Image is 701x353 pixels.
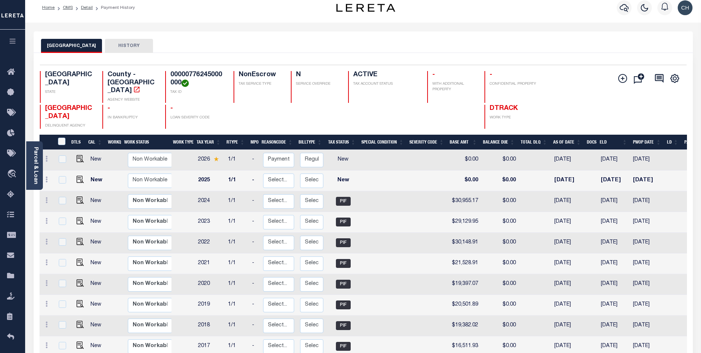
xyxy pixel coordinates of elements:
[448,171,481,191] td: $0.00
[259,135,296,150] th: ReasonCode: activate to sort column ascending
[630,295,664,316] td: [DATE]
[598,150,630,171] td: [DATE]
[481,191,519,212] td: $0.00
[480,135,518,150] th: Balance Due: activate to sort column ascending
[598,191,630,212] td: [DATE]
[225,233,249,253] td: 1/1
[630,171,664,191] td: [DATE]
[598,295,630,316] td: [DATE]
[551,253,585,274] td: [DATE]
[45,71,94,87] h4: [GEOGRAPHIC_DATA]
[225,253,249,274] td: 1/1
[170,115,224,121] p: LOAN SEVERITY CODE
[296,135,325,150] th: BillType: activate to sort column ascending
[225,295,249,316] td: 1/1
[448,253,481,274] td: $21,528.91
[214,157,219,161] img: Star.svg
[481,253,519,274] td: $0.00
[45,105,92,120] span: [GEOGRAPHIC_DATA]
[249,253,260,274] td: -
[195,295,225,316] td: 2019
[88,253,108,274] td: New
[40,135,54,150] th: &nbsp;&nbsp;&nbsp;&nbsp;&nbsp;&nbsp;&nbsp;&nbsp;&nbsp;&nbsp;
[88,150,108,171] td: New
[105,39,153,53] button: HISTORY
[33,147,38,184] a: Parcel & Loan
[239,81,282,87] p: TAX SERVICE TYPE
[598,233,630,253] td: [DATE]
[481,212,519,233] td: $0.00
[551,191,585,212] td: [DATE]
[85,135,105,150] th: CAL: activate to sort column ascending
[630,233,664,253] td: [DATE]
[518,135,550,150] th: Total DLQ: activate to sort column ascending
[550,135,584,150] th: As of Date: activate to sort column ascending
[551,212,585,233] td: [DATE]
[249,274,260,295] td: -
[598,253,630,274] td: [DATE]
[105,135,121,150] th: WorkQ
[551,274,585,295] td: [DATE]
[490,115,538,121] p: WORK TYPE
[88,316,108,336] td: New
[225,274,249,295] td: 1/1
[249,212,260,233] td: -
[93,4,135,11] li: Payment History
[296,81,339,87] p: SERVICE OVERRIDE
[249,316,260,336] td: -
[195,316,225,336] td: 2018
[336,342,351,351] span: PIF
[239,71,282,79] h4: NonEscrow
[447,135,480,150] th: Base Amt: activate to sort column ascending
[336,259,351,268] span: PIF
[551,316,585,336] td: [DATE]
[88,191,108,212] td: New
[41,39,102,53] button: [GEOGRAPHIC_DATA]
[336,321,351,330] span: PIF
[584,135,597,150] th: Docs
[225,212,249,233] td: 1/1
[225,191,249,212] td: 1/1
[170,71,224,87] h4: 00000776245000000
[448,233,481,253] td: $30,148.91
[448,212,481,233] td: $29,129.95
[225,150,249,171] td: 1/1
[598,212,630,233] td: [DATE]
[170,105,173,112] span: -
[481,295,519,316] td: $0.00
[630,135,664,150] th: PWOP Date: activate to sort column ascending
[121,135,171,150] th: Work Status
[551,171,585,191] td: [DATE]
[194,135,224,150] th: Tax Year: activate to sort column ascending
[224,135,248,150] th: RType: activate to sort column ascending
[448,274,481,295] td: $19,397.07
[490,105,518,112] span: DTRACK
[170,135,194,150] th: Work Type
[195,253,225,274] td: 2021
[490,71,492,78] span: -
[481,150,519,171] td: $0.00
[195,150,225,171] td: 2026
[551,150,585,171] td: [DATE]
[326,150,360,171] td: New
[336,280,351,289] span: PIF
[249,295,260,316] td: -
[249,233,260,253] td: -
[54,135,69,150] th: &nbsp;
[336,238,351,247] span: PIF
[336,4,395,12] img: logo-dark.svg
[249,191,260,212] td: -
[249,171,260,191] td: -
[481,274,519,295] td: $0.00
[598,316,630,336] td: [DATE]
[490,81,538,87] p: CONFIDENTIAL PROPERTY
[353,81,418,87] p: TAX ACCOUNT STATUS
[45,123,94,129] p: DELINQUENT AGENCY
[406,135,447,150] th: Severity Code: activate to sort column ascending
[296,71,339,79] h4: N
[630,212,664,233] td: [DATE]
[88,295,108,316] td: New
[68,135,85,150] th: DTLS
[448,150,481,171] td: $0.00
[45,90,94,95] p: STATE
